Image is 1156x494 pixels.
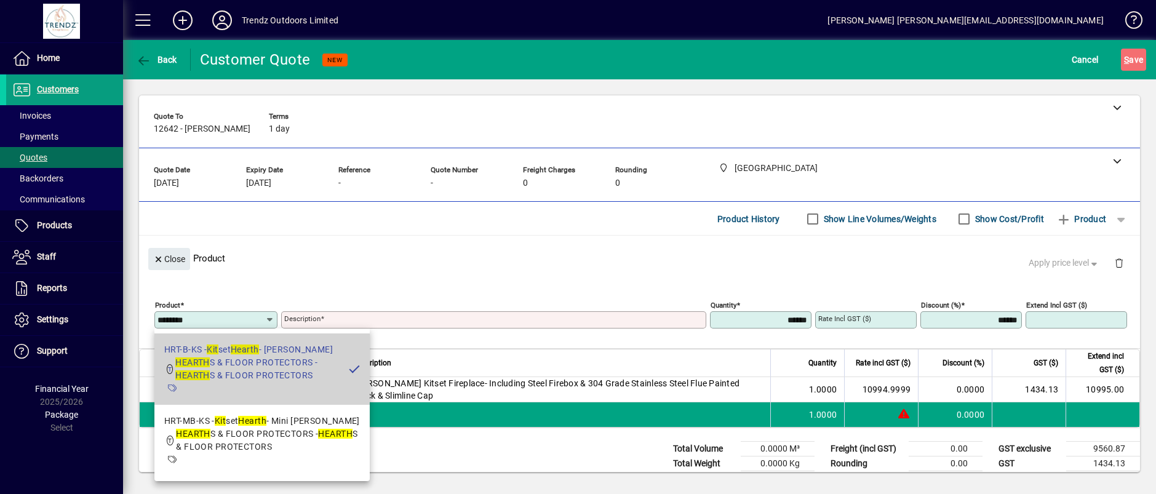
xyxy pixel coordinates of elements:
[1066,471,1140,487] td: 10995.00
[12,111,51,121] span: Invoices
[1121,49,1146,71] button: Save
[992,442,1066,456] td: GST exclusive
[827,10,1104,30] div: [PERSON_NAME] [PERSON_NAME][EMAIL_ADDRESS][DOMAIN_NAME]
[992,456,1066,471] td: GST
[139,236,1140,281] div: Product
[6,189,123,210] a: Communications
[37,252,56,261] span: Staff
[818,314,871,323] mat-label: Rate incl GST ($)
[303,383,317,396] span: New Plymouth
[246,178,271,188] span: [DATE]
[711,301,736,309] mat-label: Quantity
[741,442,815,456] td: 0.0000 M³
[992,471,1066,487] td: GST inclusive
[37,53,60,63] span: Home
[37,84,79,94] span: Customers
[35,384,89,394] span: Financial Year
[37,346,68,356] span: Support
[921,301,961,309] mat-label: Discount (%)
[943,356,984,370] span: Discount (%)
[12,173,63,183] span: Backorders
[852,383,911,396] div: 10994.9999
[186,356,201,370] span: Item
[6,336,123,367] a: Support
[37,220,72,230] span: Products
[1116,2,1141,42] a: Knowledge Base
[186,383,268,396] div: [PERSON_NAME]-KS
[6,126,123,147] a: Payments
[431,178,433,188] span: -
[325,408,339,421] span: New Plymouth
[123,49,191,71] app-page-header-button: Back
[12,194,85,204] span: Communications
[973,213,1044,225] label: Show Cost/Profit
[1104,248,1134,277] button: Delete
[6,105,123,126] a: Invoices
[154,124,250,134] span: 12642 - [PERSON_NAME]
[1066,377,1139,402] td: 10995.00
[200,50,311,70] div: Customer Quote
[918,402,992,427] td: 0.0000
[809,408,837,421] span: 1.0000
[242,10,338,30] div: Trendz Outdoors Limited
[163,9,202,31] button: Add
[136,55,177,65] span: Back
[6,305,123,335] a: Settings
[824,456,909,471] td: Rounding
[717,209,780,229] span: Product History
[856,356,911,370] span: Rate incl GST ($)
[1066,456,1140,471] td: 1434.13
[354,377,763,402] span: [PERSON_NAME] Kitset Fireplace- Including Steel Firebox & 304 Grade Stainless Steel Flue Painted ...
[327,56,343,64] span: NEW
[1124,50,1143,70] span: ave
[808,356,837,370] span: Quantity
[45,410,78,420] span: Package
[667,456,741,471] td: Total Weight
[37,283,67,293] span: Reports
[6,168,123,189] a: Backorders
[145,253,193,264] app-page-header-button: Close
[202,9,242,31] button: Profile
[909,456,983,471] td: 0.00
[523,178,528,188] span: 0
[6,210,123,241] a: Products
[1024,252,1105,274] button: Apply price level
[1072,50,1099,70] span: Cancel
[667,442,741,456] td: Total Volume
[1069,49,1102,71] button: Cancel
[12,132,58,141] span: Payments
[6,242,123,273] a: Staff
[809,383,837,396] span: 1.0000
[918,377,992,402] td: 0.0000
[6,43,123,74] a: Home
[1029,257,1100,269] span: Apply price level
[338,178,341,188] span: -
[1066,442,1140,456] td: 9560.87
[6,273,123,304] a: Reports
[12,153,47,162] span: Quotes
[615,178,620,188] span: 0
[269,124,290,134] span: 1 day
[712,208,785,230] button: Product History
[154,178,179,188] span: [DATE]
[37,314,68,324] span: Settings
[1074,349,1124,376] span: Extend incl GST ($)
[909,442,983,456] td: 0.00
[824,442,909,456] td: Freight (incl GST)
[133,49,180,71] button: Back
[1034,356,1058,370] span: GST ($)
[284,314,321,323] mat-label: Description
[354,356,391,370] span: Description
[6,147,123,168] a: Quotes
[148,248,190,270] button: Close
[1026,301,1087,309] mat-label: Extend incl GST ($)
[1124,55,1129,65] span: S
[1104,257,1134,268] app-page-header-button: Delete
[992,377,1066,402] td: 1434.13
[741,456,815,471] td: 0.0000 Kg
[153,249,185,269] span: Close
[155,301,180,309] mat-label: Product
[821,213,936,225] label: Show Line Volumes/Weights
